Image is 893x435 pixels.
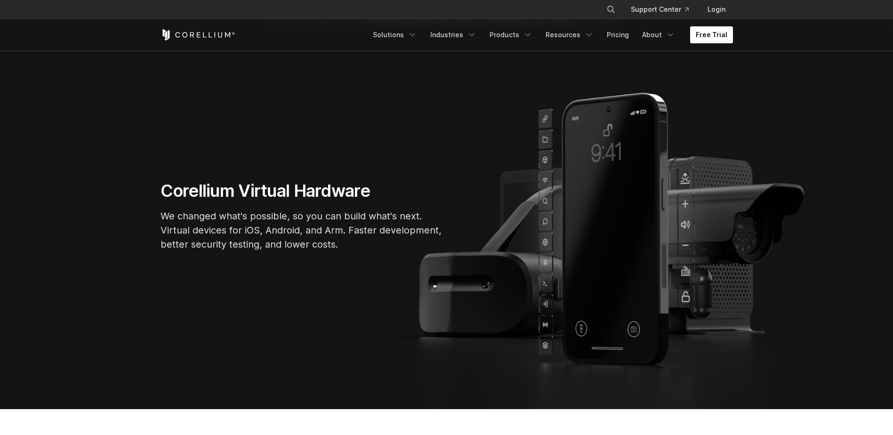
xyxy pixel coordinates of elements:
[161,209,443,251] p: We changed what's possible, so you can build what's next. Virtual devices for iOS, Android, and A...
[161,180,443,201] h1: Corellium Virtual Hardware
[425,26,482,43] a: Industries
[601,26,635,43] a: Pricing
[690,26,733,43] a: Free Trial
[700,1,733,18] a: Login
[636,26,681,43] a: About
[367,26,733,43] div: Navigation Menu
[161,29,235,40] a: Corellium Home
[367,26,423,43] a: Solutions
[484,26,538,43] a: Products
[623,1,696,18] a: Support Center
[540,26,599,43] a: Resources
[603,1,619,18] button: Search
[595,1,733,18] div: Navigation Menu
